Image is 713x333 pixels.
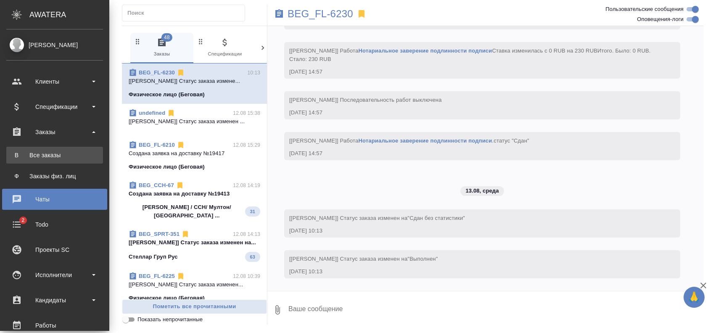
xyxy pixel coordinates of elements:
[233,109,260,117] p: 12.08 15:38
[16,216,29,225] span: 2
[245,253,260,261] span: 63
[494,137,529,144] span: статус "Сдан"
[289,108,651,117] div: [DATE] 14:57
[122,299,267,314] button: Пометить все прочитанными
[6,294,103,307] div: Кандидаты
[129,238,260,247] p: [[PERSON_NAME]] Статус заказа изменен на...
[122,176,267,225] div: BEG_CCH-6712.08 14:19Создана заявка на доставку №19413[PERSON_NAME] / CCH/ Мултон/ [GEOGRAPHIC_DA...
[161,33,172,42] span: 48
[289,227,651,235] div: [DATE] 10:13
[139,231,180,237] a: BEG_SPRT-351
[6,100,103,113] div: Спецификации
[122,136,267,176] div: BEG_FL-621012.08 15:29Создана заявка на доставку №19417Физическое лицо (Беговая)
[289,68,651,76] div: [DATE] 14:57
[129,90,205,99] p: Физическое лицо (Беговая)
[11,151,99,159] div: Все заказы
[289,48,652,62] span: [[PERSON_NAME]] Работа Ставка изменилась с 0 RUB на 230 RUB
[122,104,267,136] div: undefined12.08 15:38[[PERSON_NAME]] Статус заказа изменен ...
[177,69,185,77] svg: Отписаться
[197,37,205,45] svg: Зажми и перетащи, чтобы поменять порядок вкладок
[289,215,465,221] span: [[PERSON_NAME]] Статус заказа изменен на
[289,256,438,262] span: [[PERSON_NAME]] Статус заказа изменен на
[129,163,205,171] p: Физическое лицо (Беговая)
[6,269,103,281] div: Исполнители
[6,193,103,206] div: Чаты
[2,239,107,260] a: Проекты SC
[684,287,705,308] button: 🙏
[177,272,185,280] svg: Отписаться
[129,149,260,158] p: Создана заявка на доставку №19417
[129,280,260,289] p: [[PERSON_NAME]] Статус заказа изменен...
[358,48,492,54] a: Нотариальное заверение подлинности подписи
[129,117,260,126] p: [[PERSON_NAME]] Статус заказа изменен ...
[6,218,103,231] div: Todo
[122,63,267,104] div: BEG_FL-623010:13[[PERSON_NAME]] Статус заказа измене...Физическое лицо (Беговая)
[358,137,492,144] a: Нотариальное заверение подлинности подписи
[233,181,260,190] p: 12.08 14:19
[139,182,174,188] a: BEG_CCH-67
[139,69,175,76] a: BEG_FL-6230
[181,230,190,238] svg: Отписаться
[233,230,260,238] p: 12.08 14:13
[233,272,260,280] p: 12.08 10:39
[139,110,165,116] a: undefined
[233,141,260,149] p: 12.08 15:29
[137,315,203,324] span: Показать непрочитанные
[122,225,267,267] div: BEG_SPRT-35112.08 14:13[[PERSON_NAME]] Статус заказа изменен на...Стеллар Груп Рус63
[6,40,103,50] div: [PERSON_NAME]
[289,267,651,276] div: [DATE] 10:13
[289,97,442,103] span: [[PERSON_NAME]] Последовательность работ выключена
[2,189,107,210] a: Чаты
[247,69,260,77] p: 10:13
[687,288,701,306] span: 🙏
[134,37,142,45] svg: Зажми и перетащи, чтобы поменять порядок вкладок
[465,187,499,195] p: 13.08, среда
[6,319,103,332] div: Работы
[29,6,109,23] div: AWATERA
[176,181,184,190] svg: Отписаться
[167,109,175,117] svg: Отписаться
[245,207,260,216] span: 31
[129,294,205,302] p: Физическое лицо (Беговая)
[6,75,103,88] div: Клиенты
[407,215,465,221] span: "Сдан без статистики"
[11,172,99,180] div: Заказы физ. лиц
[288,10,353,18] a: BEG_FL-6230
[129,253,178,261] p: Стеллар Груп Рус
[134,37,190,58] span: Заказы
[6,168,103,185] a: ФЗаказы физ. лиц
[6,147,103,164] a: ВВсе заказы
[197,37,253,58] span: Спецификации
[129,77,260,85] p: [[PERSON_NAME]] Статус заказа измене...
[6,243,103,256] div: Проекты SC
[127,7,245,19] input: Поиск
[289,137,529,144] span: [[PERSON_NAME]] Работа .
[177,141,185,149] svg: Отписаться
[605,5,684,13] span: Пользовательские сообщения
[127,302,262,312] span: Пометить все прочитанными
[139,273,175,279] a: BEG_FL-6225
[122,267,267,307] div: BEG_FL-622512.08 10:39[[PERSON_NAME]] Статус заказа изменен...Физическое лицо (Беговая)
[637,15,684,24] span: Оповещения-логи
[2,214,107,235] a: 2Todo
[6,126,103,138] div: Заказы
[129,203,245,220] p: [PERSON_NAME] / CCH/ Мултон/ [GEOGRAPHIC_DATA] ...
[289,149,651,158] div: [DATE] 14:57
[407,256,438,262] span: "Выполнен"
[129,190,260,198] p: Создана заявка на доставку №19413
[139,142,175,148] a: BEG_FL-6210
